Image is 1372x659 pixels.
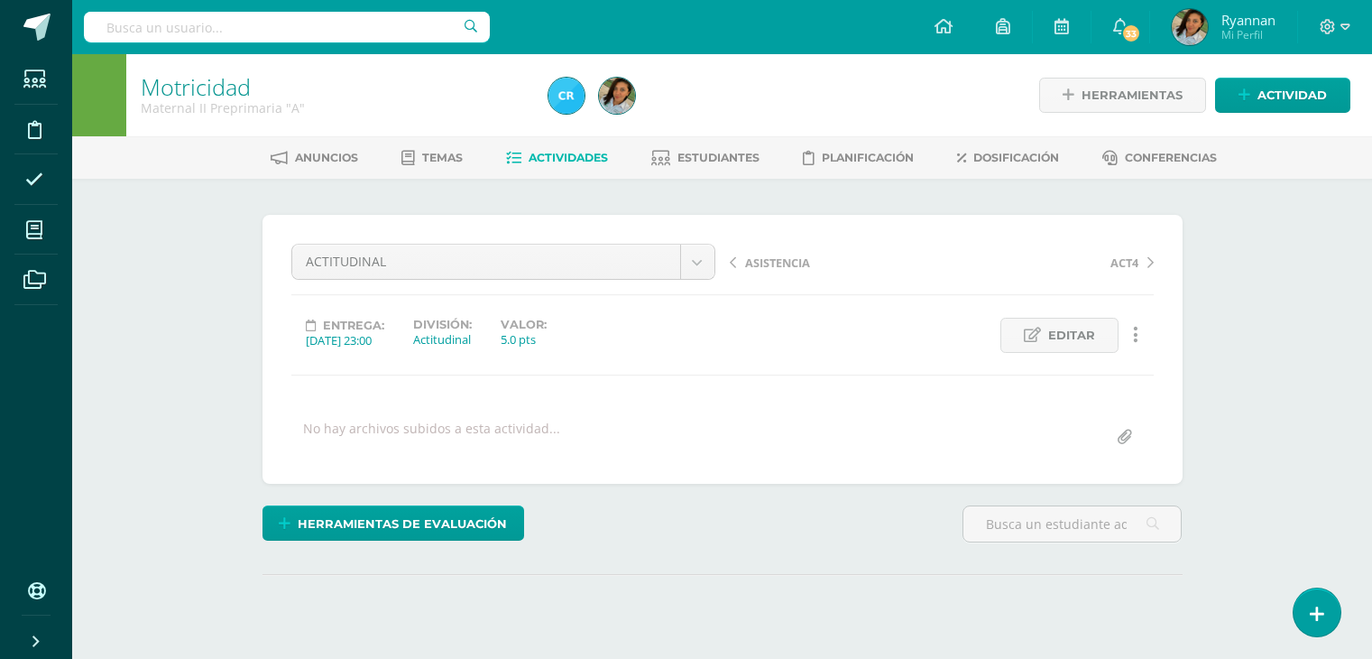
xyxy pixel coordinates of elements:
[501,331,547,348] div: 5.0 pts
[548,78,585,114] img: d829077fea71188f4ea6f616d71feccb.png
[651,144,760,172] a: Estudiantes
[306,332,384,348] div: [DATE] 23:00
[745,255,810,271] span: ASISTENCIA
[973,151,1059,164] span: Dosificación
[730,253,942,271] a: ASISTENCIA
[141,71,251,102] a: Motricidad
[413,318,472,331] label: División:
[1125,151,1217,164] span: Conferencias
[677,151,760,164] span: Estudiantes
[141,74,527,99] h1: Motricidad
[1120,23,1140,43] span: 33
[803,144,914,172] a: Planificación
[822,151,914,164] span: Planificación
[401,144,463,172] a: Temas
[1110,255,1138,271] span: ACT4
[506,144,608,172] a: Actividades
[1257,79,1327,112] span: Actividad
[141,99,527,116] div: Maternal II Preprimaria 'A'
[1039,78,1206,113] a: Herramientas
[84,12,490,42] input: Busca un usuario...
[957,144,1059,172] a: Dosificación
[292,245,714,279] a: ACTITUDINAL
[942,253,1154,271] a: ACT4
[1221,11,1275,29] span: Ryannan
[1172,9,1208,45] img: 95e2457c508a8ff1d71f29c639c1ac90.png
[306,245,667,279] span: ACTITUDINAL
[295,151,358,164] span: Anuncios
[262,506,524,541] a: Herramientas de evaluación
[271,144,358,172] a: Anuncios
[323,319,384,332] span: Entrega:
[1048,319,1095,352] span: Editar
[501,318,547,331] label: Valor:
[1221,27,1275,42] span: Mi Perfil
[1082,79,1183,112] span: Herramientas
[422,151,463,164] span: Temas
[298,507,507,541] span: Herramientas de evaluación
[413,331,472,348] div: Actitudinal
[1215,78,1350,113] a: Actividad
[1102,144,1217,172] a: Conferencias
[303,420,560,455] div: No hay archivos subidos a esta actividad...
[599,78,635,114] img: 95e2457c508a8ff1d71f29c639c1ac90.png
[529,151,608,164] span: Actividades
[963,506,1181,542] input: Busca un estudiante aquí...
